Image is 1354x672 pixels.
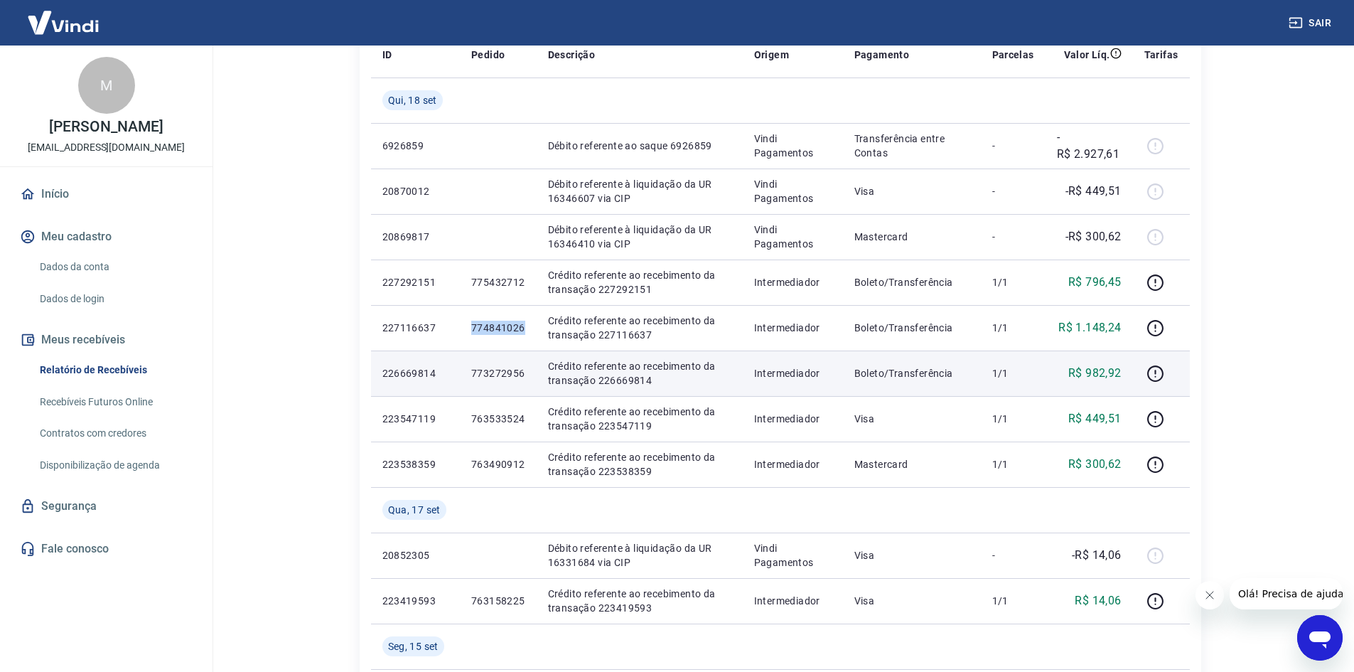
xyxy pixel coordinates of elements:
p: Parcelas [992,48,1034,62]
p: Pedido [471,48,505,62]
p: Boleto/Transferência [854,275,969,289]
p: Origem [754,48,789,62]
p: 223538359 [382,457,448,471]
img: Vindi [17,1,109,44]
p: Intermediador [754,321,832,335]
p: 1/1 [992,321,1034,335]
p: Vindi Pagamentos [754,132,832,160]
p: Intermediador [754,275,832,289]
p: Boleto/Transferência [854,366,969,380]
p: 6926859 [382,139,448,153]
p: Descrição [548,48,596,62]
p: 226669814 [382,366,448,380]
p: Mastercard [854,230,969,244]
p: Crédito referente ao recebimento da transação 223547119 [548,405,731,433]
p: - [992,548,1034,562]
p: Crédito referente ao recebimento da transação 227116637 [548,314,731,342]
p: [EMAIL_ADDRESS][DOMAIN_NAME] [28,140,185,155]
button: Meus recebíveis [17,324,195,356]
p: 1/1 [992,594,1034,608]
p: Tarifas [1144,48,1178,62]
p: ID [382,48,392,62]
p: 227116637 [382,321,448,335]
p: R$ 300,62 [1068,456,1122,473]
p: Crédito referente ao recebimento da transação 223538359 [548,450,731,479]
p: Crédito referente ao recebimento da transação 227292151 [548,268,731,297]
button: Sair [1286,10,1337,36]
p: 774841026 [471,321,525,335]
p: Transferência entre Contas [854,132,969,160]
p: Boleto/Transferência [854,321,969,335]
p: Vindi Pagamentos [754,177,832,206]
p: Visa [854,594,969,608]
button: Meu cadastro [17,221,195,252]
p: Visa [854,548,969,562]
p: 763490912 [471,457,525,471]
p: Visa [854,184,969,198]
p: 1/1 [992,366,1034,380]
div: M [78,57,135,114]
p: Débito referente à liquidação da UR 16346607 via CIP [548,177,731,206]
p: Mastercard [854,457,969,471]
iframe: Mensagem da empresa [1230,578,1343,609]
span: Qua, 17 set [388,503,441,517]
p: 775432712 [471,275,525,289]
a: Dados da conta [34,252,195,282]
p: Intermediador [754,412,832,426]
p: -R$ 2.927,61 [1057,129,1122,163]
p: 223547119 [382,412,448,426]
iframe: Botão para abrir a janela de mensagens [1297,615,1343,661]
p: 1/1 [992,412,1034,426]
p: Valor Líq. [1064,48,1110,62]
iframe: Fechar mensagem [1196,581,1224,609]
p: 20869817 [382,230,448,244]
p: Visa [854,412,969,426]
p: Vindi Pagamentos [754,541,832,570]
a: Disponibilização de agenda [34,451,195,480]
span: Seg, 15 set [388,639,439,654]
p: Crédito referente ao recebimento da transação 223419593 [548,587,731,615]
a: Início [17,178,195,210]
p: Intermediador [754,594,832,608]
p: 1/1 [992,457,1034,471]
p: 20870012 [382,184,448,198]
p: Intermediador [754,457,832,471]
p: -R$ 300,62 [1065,228,1122,245]
p: Débito referente ao saque 6926859 [548,139,731,153]
p: R$ 1.148,24 [1058,319,1121,336]
span: Qui, 18 set [388,93,437,107]
p: 763533524 [471,412,525,426]
p: R$ 982,92 [1068,365,1122,382]
p: Vindi Pagamentos [754,223,832,251]
p: - [992,230,1034,244]
p: R$ 449,51 [1068,410,1122,427]
a: Relatório de Recebíveis [34,356,195,385]
p: 773272956 [471,366,525,380]
p: - [992,184,1034,198]
p: 223419593 [382,594,448,608]
span: Olá! Precisa de ajuda? [9,10,119,21]
p: Crédito referente ao recebimento da transação 226669814 [548,359,731,388]
p: Pagamento [854,48,910,62]
p: - [992,139,1034,153]
a: Dados de login [34,284,195,314]
a: Segurança [17,491,195,522]
p: Intermediador [754,366,832,380]
p: 763158225 [471,594,525,608]
p: [PERSON_NAME] [49,119,163,134]
p: 20852305 [382,548,448,562]
p: 1/1 [992,275,1034,289]
p: 227292151 [382,275,448,289]
a: Fale conosco [17,533,195,565]
p: -R$ 449,51 [1065,183,1122,200]
p: Débito referente à liquidação da UR 16331684 via CIP [548,541,731,570]
a: Contratos com credores [34,419,195,448]
p: R$ 796,45 [1068,274,1122,291]
p: R$ 14,06 [1075,592,1121,609]
p: Débito referente à liquidação da UR 16346410 via CIP [548,223,731,251]
p: -R$ 14,06 [1072,547,1122,564]
a: Recebíveis Futuros Online [34,388,195,417]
